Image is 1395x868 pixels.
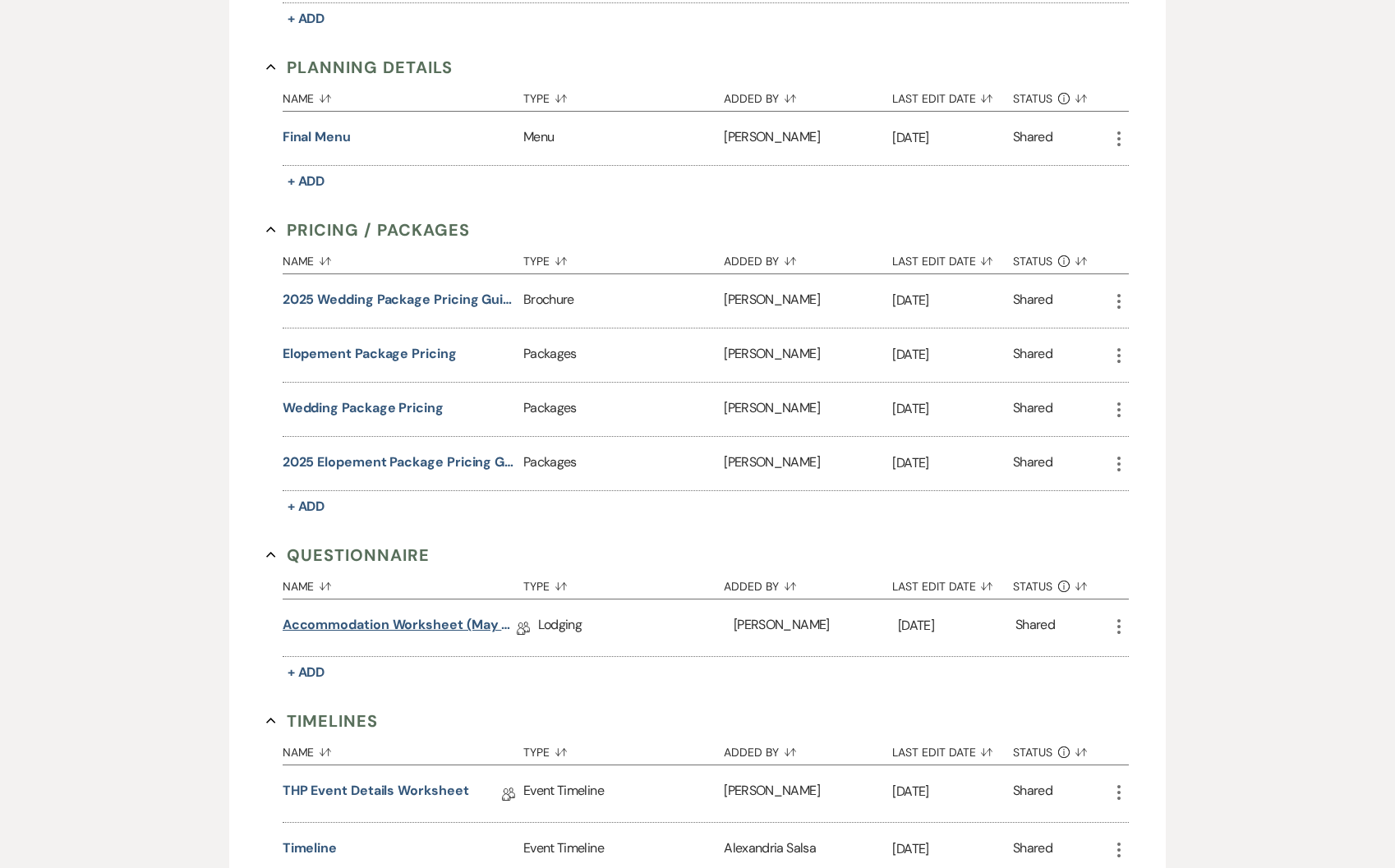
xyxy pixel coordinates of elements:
span: Status [1013,746,1052,758]
span: + Add [288,10,325,27]
a: THP Event Details Worksheet [283,781,469,806]
button: Added By [724,733,892,765]
button: Questionnaire [266,543,430,567]
button: Added By [724,567,892,599]
button: + Add [283,661,330,684]
button: Timeline [283,838,337,858]
div: Shared [1015,615,1055,641]
button: Final Menu [283,127,351,147]
div: Packages [523,383,724,436]
div: Packages [523,437,724,490]
p: [DATE] [892,781,1013,802]
button: Planning Details [266,55,453,80]
span: Status [1013,255,1052,267]
a: Accommodation Worksheet (May - October) [283,615,517,641]
span: Status [1013,93,1052,104]
div: Packages [523,328,724,382]
div: [PERSON_NAME] [724,274,892,328]
div: [PERSON_NAME] [734,599,898,656]
button: Wedding Package Pricing [283,398,444,418]
button: Status [1013,80,1109,111]
button: + Add [283,7,330,30]
button: Pricing / Packages [266,218,470,242]
div: [PERSON_NAME] [724,437,892,490]
button: Last Edit Date [892,242,1013,273]
p: [DATE] [898,615,1015,636]
p: [DATE] [892,127,1013,149]
button: Last Edit Date [892,80,1013,111]
button: Name [283,242,523,273]
button: Added By [724,80,892,111]
button: Timelines [266,709,378,733]
p: [DATE] [892,452,1013,474]
button: 2025 Wedding Package Pricing Guide [283,290,517,310]
div: Shared [1013,838,1052,861]
button: Type [523,242,724,273]
div: Shared [1013,398,1052,420]
div: Shared [1013,127,1052,149]
p: [DATE] [892,398,1013,420]
div: Shared [1013,290,1052,312]
button: Status [1013,733,1109,765]
div: [PERSON_NAME] [724,328,892,382]
span: + Add [288,172,325,190]
span: + Add [288,664,325,681]
button: + Add [283,495,330,518]
span: + Add [288,498,325,515]
div: Menu [523,112,724,165]
div: [PERSON_NAME] [724,112,892,165]
button: Name [283,80,523,111]
div: Shared [1013,344,1052,366]
button: Status [1013,242,1109,273]
button: Type [523,567,724,599]
button: Last Edit Date [892,733,1013,765]
div: [PERSON_NAME] [724,765,892,822]
div: Lodging [538,599,734,656]
p: [DATE] [892,344,1013,365]
span: Status [1013,581,1052,592]
div: [PERSON_NAME] [724,383,892,436]
button: Name [283,567,523,599]
button: + Add [283,170,330,193]
button: Status [1013,567,1109,599]
div: Brochure [523,274,724,328]
button: Type [523,80,724,111]
div: Event Timeline [523,765,724,822]
button: Type [523,733,724,765]
button: Last Edit Date [892,567,1013,599]
button: Added By [724,242,892,273]
p: [DATE] [892,290,1013,311]
div: Shared [1013,781,1052,806]
button: Name [283,733,523,765]
p: [DATE] [892,838,1013,860]
button: 2025 Elopement Package Pricing Guide [283,452,517,472]
div: Shared [1013,452,1052,475]
button: Elopement Package Pricing [283,344,457,364]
